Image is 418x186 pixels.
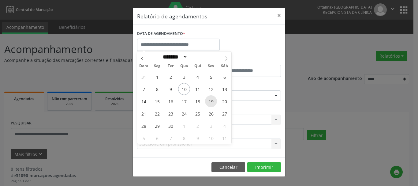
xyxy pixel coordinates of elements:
span: Qui [191,64,204,68]
span: Setembro 3, 2025 [178,71,190,83]
span: Seg [151,64,164,68]
span: Setembro 2, 2025 [165,71,177,83]
span: Setembro 10, 2025 [178,83,190,95]
label: ATÉ [211,55,281,65]
span: Setembro 27, 2025 [218,108,230,120]
span: Setembro 16, 2025 [165,95,177,107]
span: Agosto 31, 2025 [138,71,150,83]
span: Setembro 17, 2025 [178,95,190,107]
h5: Relatório de agendamentos [137,12,207,20]
input: Year [188,54,208,60]
span: Sáb [218,64,231,68]
span: Setembro 25, 2025 [192,108,203,120]
span: Dom [137,64,151,68]
span: Outubro 8, 2025 [178,132,190,144]
span: Setembro 23, 2025 [165,108,177,120]
span: Outubro 6, 2025 [151,132,163,144]
span: Setembro 11, 2025 [192,83,203,95]
span: Setembro 21, 2025 [138,108,150,120]
span: Setembro 22, 2025 [151,108,163,120]
span: Setembro 9, 2025 [165,83,177,95]
span: Qua [177,64,191,68]
span: Sex [204,64,218,68]
span: Setembro 26, 2025 [205,108,217,120]
span: Ter [164,64,177,68]
span: Setembro 20, 2025 [218,95,230,107]
span: Setembro 28, 2025 [138,120,150,132]
select: Month [161,54,188,60]
span: Setembro 5, 2025 [205,71,217,83]
label: DATA DE AGENDAMENTO [137,29,185,39]
span: Setembro 12, 2025 [205,83,217,95]
span: Setembro 1, 2025 [151,71,163,83]
span: Setembro 30, 2025 [165,120,177,132]
span: Setembro 14, 2025 [138,95,150,107]
button: Cancelar [211,162,245,173]
span: Outubro 5, 2025 [138,132,150,144]
button: Close [273,8,285,23]
span: Setembro 7, 2025 [138,83,150,95]
span: Setembro 4, 2025 [192,71,203,83]
span: Outubro 9, 2025 [192,132,203,144]
span: Setembro 24, 2025 [178,108,190,120]
span: Setembro 13, 2025 [218,83,230,95]
span: Outubro 1, 2025 [178,120,190,132]
span: Outubro 3, 2025 [205,120,217,132]
span: Setembro 18, 2025 [192,95,203,107]
span: Setembro 8, 2025 [151,83,163,95]
span: Setembro 29, 2025 [151,120,163,132]
span: Setembro 19, 2025 [205,95,217,107]
span: Outubro 7, 2025 [165,132,177,144]
span: Outubro 10, 2025 [205,132,217,144]
span: Setembro 15, 2025 [151,95,163,107]
button: Imprimir [247,162,281,173]
span: Outubro 11, 2025 [218,132,230,144]
span: Outubro 4, 2025 [218,120,230,132]
span: Setembro 6, 2025 [218,71,230,83]
span: Outubro 2, 2025 [192,120,203,132]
